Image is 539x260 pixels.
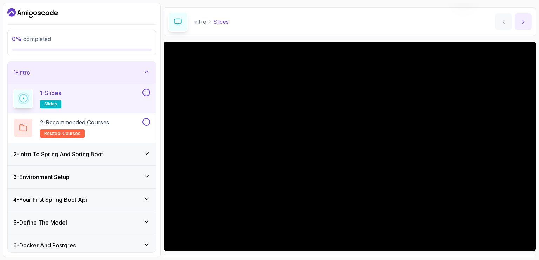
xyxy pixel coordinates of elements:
button: 2-Intro To Spring And Spring Boot [8,143,156,165]
span: completed [12,35,51,42]
button: next content [515,13,532,30]
h3: 2 - Intro To Spring And Spring Boot [13,150,103,158]
h3: 1 - Intro [13,68,30,77]
h3: 5 - Define The Model [13,218,67,227]
p: 2 - Recommended Courses [40,118,109,126]
h3: 4 - Your First Spring Boot Api [13,196,87,204]
h3: 3 - Environment Setup [13,173,69,181]
span: 0 % [12,35,22,42]
p: Slides [213,18,229,26]
button: previous content [495,13,512,30]
button: 2-Recommended Coursesrelated-courses [13,118,150,138]
button: 4-Your First Spring Boot Api [8,189,156,211]
span: slides [44,101,57,107]
button: 1-Intro [8,61,156,84]
h3: 6 - Docker And Postgres [13,241,76,249]
p: Intro [193,18,206,26]
p: 1 - Slides [40,89,61,97]
a: Dashboard [7,7,58,19]
button: 3-Environment Setup [8,166,156,188]
button: 1-Slidesslides [13,89,150,108]
span: related-courses [44,131,80,136]
button: 6-Docker And Postgres [8,234,156,256]
button: 5-Define The Model [8,211,156,234]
